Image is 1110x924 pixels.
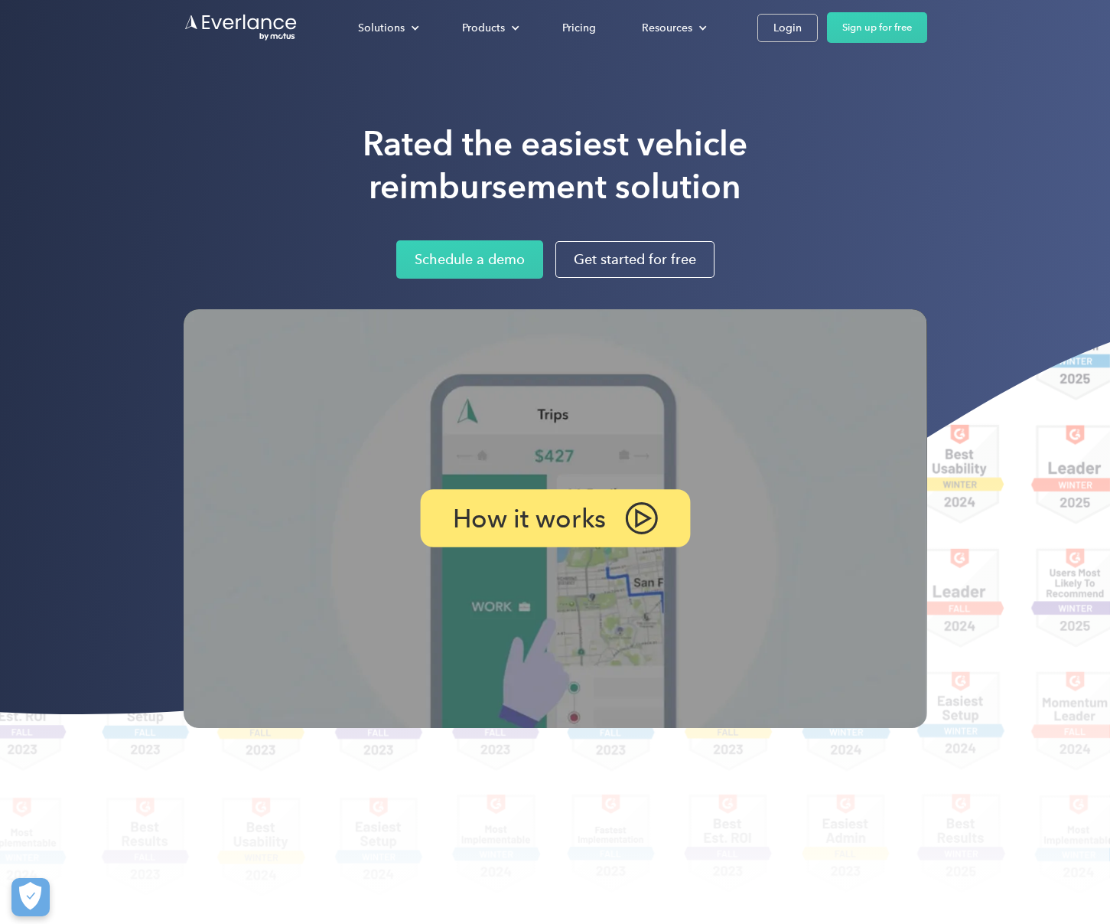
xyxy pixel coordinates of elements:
[547,15,611,41] a: Pricing
[452,508,606,530] p: How it works
[112,91,190,123] input: Submit
[396,240,543,279] a: Schedule a demo
[642,18,692,38] div: Resources
[627,15,719,41] div: Resources
[757,14,818,42] a: Login
[358,18,405,38] div: Solutions
[555,241,715,278] a: Get started for free
[462,18,505,38] div: Products
[773,18,802,38] div: Login
[11,878,50,916] button: Cookies Settings
[343,15,431,41] div: Solutions
[827,12,927,43] a: Sign up for free
[184,13,298,42] a: Go to homepage
[363,122,747,208] h1: Rated the easiest vehicle reimbursement solution
[562,18,596,38] div: Pricing
[447,15,532,41] div: Products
